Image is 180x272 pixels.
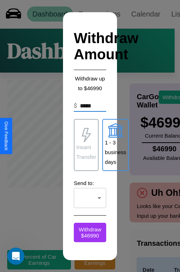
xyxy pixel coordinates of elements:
p: $ [74,102,77,110]
p: Insant Transfer [76,142,96,162]
iframe: Intercom live chat [7,248,24,265]
button: Withdraw $46990 [74,223,106,242]
p: Send to: [74,178,106,188]
div: Give Feedback [4,121,9,151]
p: 1 - 3 business days [105,138,126,167]
p: Withdraw up to $ 46990 [74,74,106,93]
h2: Withdraw Amount [74,23,106,70]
